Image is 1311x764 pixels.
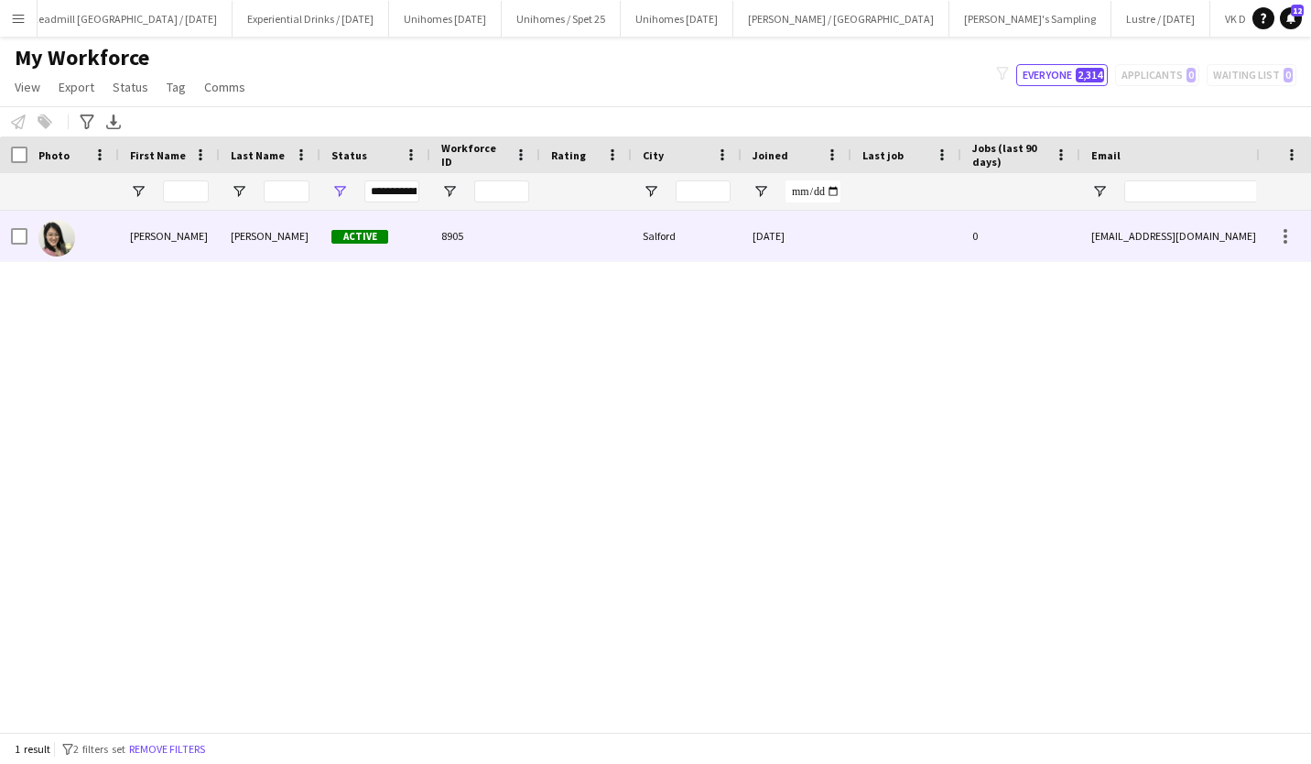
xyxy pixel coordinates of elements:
[331,183,348,200] button: Open Filter Menu
[621,1,733,37] button: Unihomes [DATE]
[441,183,458,200] button: Open Filter Menu
[1091,183,1108,200] button: Open Filter Menu
[1291,5,1304,16] span: 12
[76,111,98,133] app-action-btn: Advanced filters
[551,148,586,162] span: Rating
[753,183,769,200] button: Open Filter Menu
[7,75,48,99] a: View
[389,1,502,37] button: Unihomes [DATE]
[103,111,125,133] app-action-btn: Export XLSX
[264,180,309,202] input: Last Name Filter Input
[204,79,245,95] span: Comms
[51,75,102,99] a: Export
[676,180,731,202] input: City Filter Input
[1280,7,1302,29] a: 12
[474,180,529,202] input: Workforce ID Filter Input
[163,180,209,202] input: First Name Filter Input
[643,148,664,162] span: City
[233,1,389,37] button: Experiential Drinks / [DATE]
[502,1,621,37] button: Unihomes / Spet 25
[862,148,904,162] span: Last job
[159,75,193,99] a: Tag
[753,148,788,162] span: Joined
[18,1,233,37] button: Leadmill [GEOGRAPHIC_DATA] / [DATE]
[38,220,75,256] img: Phoebe Ng
[231,183,247,200] button: Open Filter Menu
[1111,1,1210,37] button: Lustre / [DATE]
[113,79,148,95] span: Status
[1076,68,1104,82] span: 2,314
[167,79,186,95] span: Tag
[15,79,40,95] span: View
[130,148,186,162] span: First Name
[59,79,94,95] span: Export
[742,211,851,261] div: [DATE]
[1016,64,1108,86] button: Everyone2,314
[331,148,367,162] span: Status
[231,148,285,162] span: Last Name
[949,1,1111,37] button: [PERSON_NAME]'s Sampling
[441,141,507,169] span: Workforce ID
[125,739,209,759] button: Remove filters
[430,211,540,261] div: 8905
[15,44,149,71] span: My Workforce
[197,75,253,99] a: Comms
[786,180,840,202] input: Joined Filter Input
[130,183,146,200] button: Open Filter Menu
[220,211,320,261] div: [PERSON_NAME]
[643,183,659,200] button: Open Filter Menu
[961,211,1080,261] div: 0
[972,141,1047,169] span: Jobs (last 90 days)
[38,148,70,162] span: Photo
[105,75,156,99] a: Status
[1091,148,1121,162] span: Email
[733,1,949,37] button: [PERSON_NAME] / [GEOGRAPHIC_DATA]
[632,211,742,261] div: Salford
[73,742,125,756] span: 2 filters set
[119,211,220,261] div: [PERSON_NAME]
[331,230,388,244] span: Active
